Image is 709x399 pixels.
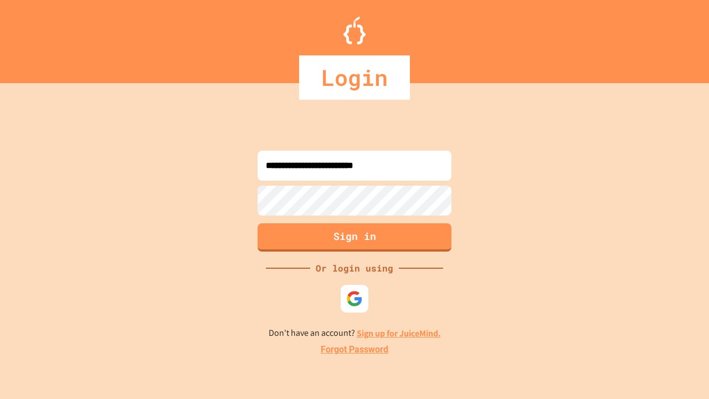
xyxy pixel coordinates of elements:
button: Sign in [258,223,451,252]
a: Sign up for JuiceMind. [357,328,441,339]
div: Login [299,55,410,100]
div: Or login using [310,262,399,275]
a: Forgot Password [321,343,388,356]
img: Logo.svg [343,17,366,44]
img: google-icon.svg [346,290,363,307]
p: Don't have an account? [269,326,441,340]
